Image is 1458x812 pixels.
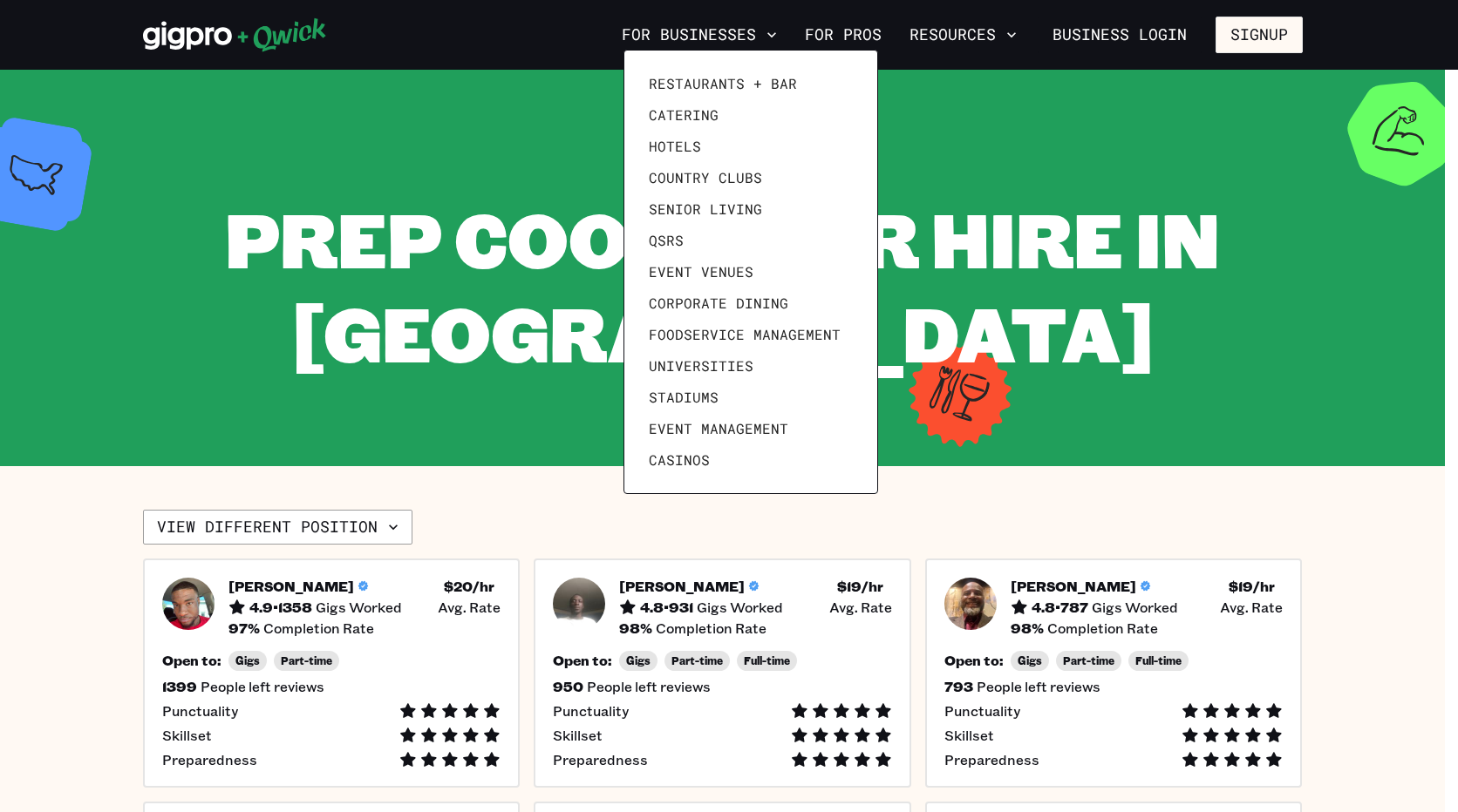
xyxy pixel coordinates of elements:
[649,232,684,249] span: QSRs
[649,75,797,92] span: Restaurants + Bar
[649,451,710,469] span: Casinos
[649,294,788,312] span: Corporate Dining
[649,138,701,155] span: Hotels
[649,326,841,343] span: Foodservice Management
[649,169,762,186] span: Country Clubs
[649,389,719,406] span: Stadiums
[649,106,719,124] span: Catering
[649,263,753,281] span: Event Venues
[649,200,762,218] span: Senior Living
[649,420,788,437] span: Event Management
[649,357,753,375] span: Universities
